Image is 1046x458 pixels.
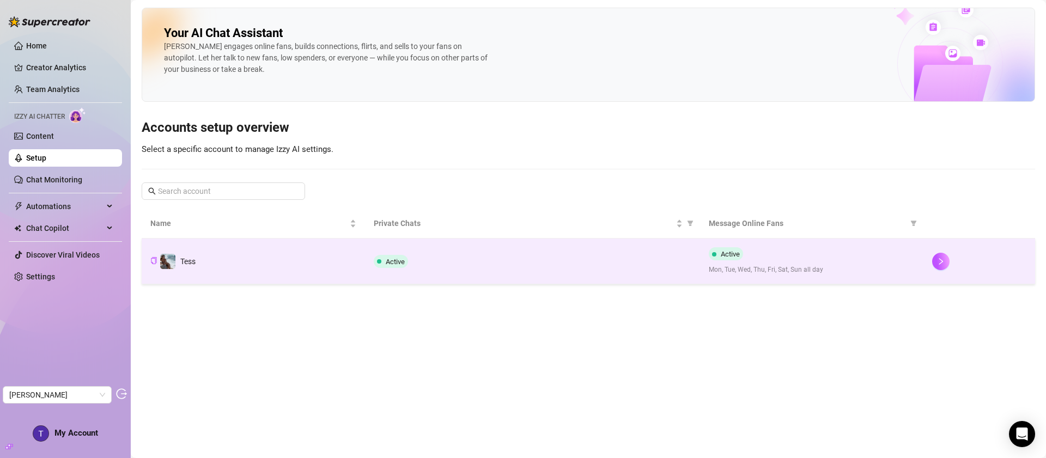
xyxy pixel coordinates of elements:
a: Home [26,41,47,50]
img: Tess [160,254,175,269]
span: build [5,443,13,450]
span: filter [908,215,919,231]
h2: Your AI Chat Assistant [164,26,283,41]
span: Message Online Fans [709,217,906,229]
a: Team Analytics [26,85,80,94]
span: Automations [26,198,104,215]
div: Open Intercom Messenger [1009,421,1035,447]
span: Private Chats [374,217,674,229]
a: Discover Viral Videos [26,251,100,259]
th: Private Chats [365,209,700,239]
span: Name [150,217,348,229]
span: Active [386,258,405,266]
span: filter [685,215,696,231]
a: Chat Monitoring [26,175,82,184]
span: filter [687,220,694,227]
button: Copy Creator ID [150,257,157,265]
span: thunderbolt [14,202,23,211]
a: Content [26,132,54,141]
span: search [148,187,156,195]
img: ACg8ocJYPhCGbkh5IG2813nOAp7zsEtEI7s7GBqX4nZC-3_ne-uJ2w=s96-c [33,426,48,441]
img: logo-BBDzfeDw.svg [9,16,90,27]
span: Izzy AI Chatter [14,112,65,122]
span: filter [910,220,917,227]
span: Select a specific account to manage Izzy AI settings. [142,144,333,154]
span: Mon, Tue, Wed, Thu, Fri, Sat, Sun all day [709,265,915,275]
button: right [932,253,950,270]
span: Tess Homann [9,387,105,403]
span: copy [150,257,157,264]
span: My Account [54,428,98,438]
span: Active [721,250,740,258]
input: Search account [158,185,290,197]
span: right [937,258,945,265]
span: Chat Copilot [26,219,104,237]
a: Setup [26,154,46,162]
span: logout [116,388,127,399]
img: AI Chatter [69,107,86,123]
th: Name [142,209,365,239]
h3: Accounts setup overview [142,119,1035,137]
a: Creator Analytics [26,59,113,76]
span: Tess [180,257,196,266]
img: Chat Copilot [14,224,21,232]
a: Settings [26,272,55,281]
div: [PERSON_NAME] engages online fans, builds connections, flirts, and sells to your fans on autopilo... [164,41,491,75]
